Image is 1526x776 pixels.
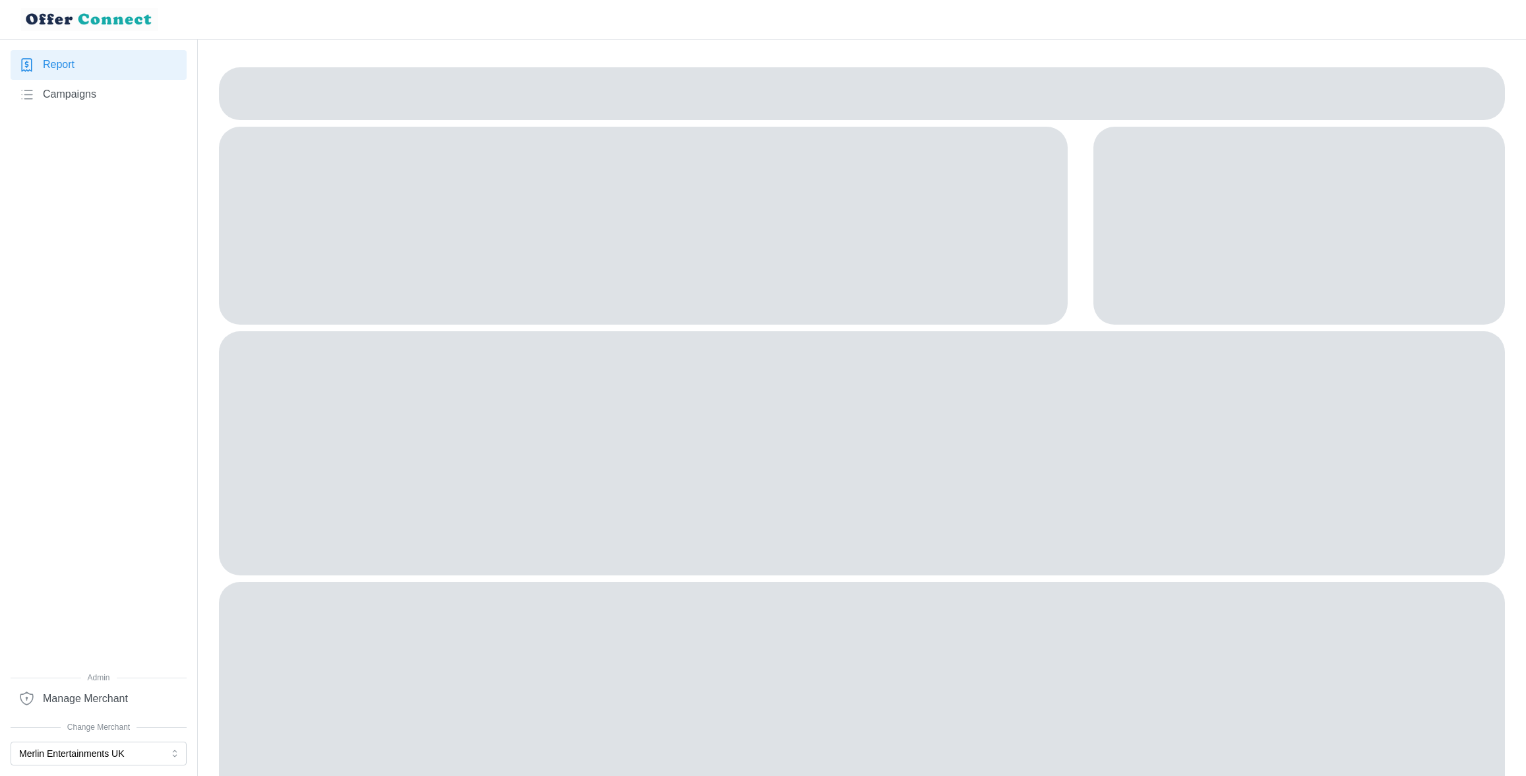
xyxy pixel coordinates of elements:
span: Report [43,57,75,73]
img: loyalBe Logo [21,8,158,31]
span: Manage Merchant [43,691,128,707]
span: Campaigns [43,86,96,103]
span: Change Merchant [11,721,187,734]
a: Campaigns [11,80,187,110]
a: Manage Merchant [11,684,187,713]
a: Report [11,50,187,80]
button: Merlin Entertainments UK [11,742,187,765]
span: Admin [11,672,187,684]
